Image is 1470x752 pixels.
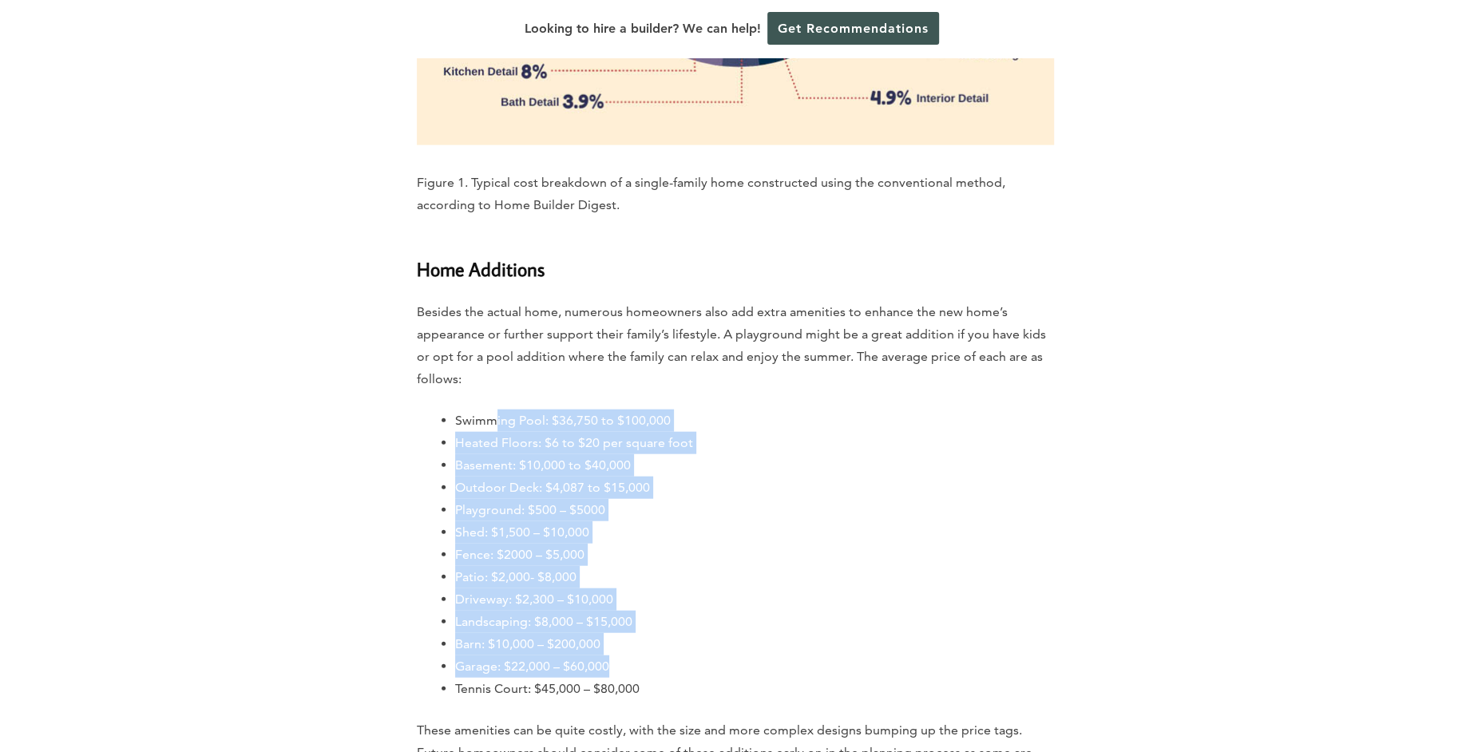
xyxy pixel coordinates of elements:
[455,633,1054,655] li: Barn: $10,000 – $200,000
[455,410,1054,432] li: Swimming Pool: $36,750 to $100,000
[455,611,1054,633] li: Landscaping: $8,000 – $15,000
[455,454,1054,477] li: Basement: $10,000 to $40,000
[455,477,1054,499] li: Outdoor Deck: $4,087 to $15,000
[455,432,1054,454] li: Heated Floors: $6 to $20 per square foot
[767,12,939,45] a: Get Recommendations
[455,566,1054,588] li: Patio: $2,000- $8,000
[417,301,1054,390] p: Besides the actual home, numerous homeowners also add extra amenities to enhance the new home’s a...
[455,499,1054,521] li: Playground: $500 – $5000
[455,678,1054,700] li: Tennis Court: $45,000 – $80,000
[417,172,1054,216] p: Figure 1. Typical cost breakdown of a single-family home constructed using the conventional metho...
[417,256,545,281] strong: Home Additions
[455,655,1054,678] li: Garage: $22,000 – $60,000
[455,521,1054,544] li: Shed: $1,500 – $10,000
[455,544,1054,566] li: Fence: $2000 – $5,000
[455,588,1054,611] li: Driveway: $2,300 – $10,000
